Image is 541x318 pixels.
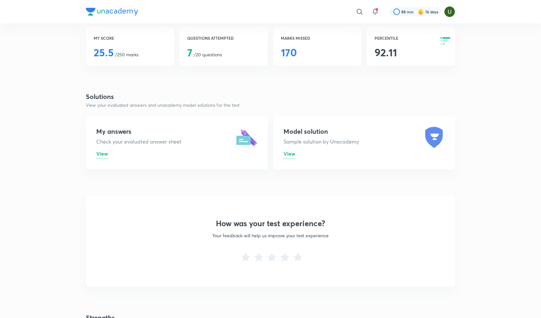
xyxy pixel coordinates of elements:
[96,138,181,145] p: Check your evaluated answer sheet
[284,127,359,136] h4: Model solution
[109,219,432,228] h3: How was your test experience?
[94,45,114,59] span: 25.5
[284,150,295,157] span: View
[187,51,222,58] span: /20 questions
[424,127,445,148] img: model solution
[236,127,257,148] img: my answers
[94,35,166,41] h6: MY SCORE
[109,232,432,239] p: Your feedback will help us improve your test experience
[96,127,181,136] h4: My answers
[375,35,447,41] h6: PERCENTILE
[86,102,455,108] p: View your evaluated answers and unacademy model solutions for the test
[94,51,139,58] span: /250 marks
[444,6,455,17] img: Aishwary Kumar
[281,45,297,59] span: 170
[187,35,260,41] h6: QUESTIONS ATTEMPTED
[187,45,192,59] span: 7
[96,151,108,159] a: View
[440,35,451,47] img: PERCENTILE
[284,151,295,159] a: View
[96,150,108,157] span: View
[417,8,424,15] img: streak
[86,92,455,102] h4: Solutions
[86,8,138,16] img: Company Logo
[281,35,354,41] h6: MARKS MISSED
[375,45,397,59] span: 92.11
[284,138,359,145] p: Sample solution by Unacademy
